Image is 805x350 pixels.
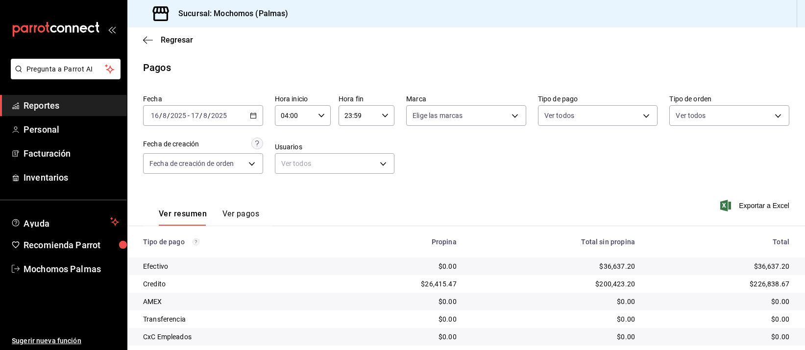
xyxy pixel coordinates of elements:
[150,112,159,119] input: --
[651,332,789,342] div: $0.00
[143,314,325,324] div: Transferencia
[143,297,325,306] div: AMEX
[24,123,119,136] span: Personal
[676,111,706,120] span: Ver todos
[24,216,106,228] span: Ayuda
[203,112,208,119] input: --
[143,60,171,75] div: Pagos
[651,238,789,246] div: Total
[339,95,394,102] label: Hora fin
[188,112,190,119] span: -
[722,200,789,211] button: Exportar a Excel
[538,95,658,102] label: Tipo de pago
[208,112,211,119] span: /
[651,279,789,289] div: $226,838.67
[159,209,207,226] button: Ver resumen
[275,153,395,174] div: Ver todos
[143,35,193,45] button: Regresar
[143,261,325,271] div: Efectivo
[149,159,234,168] span: Fecha de creación de orden
[413,111,463,120] span: Elige las marcas
[143,139,199,149] div: Fecha de creación
[341,238,457,246] div: Propina
[26,64,105,74] span: Pregunta a Parrot AI
[143,238,325,246] div: Tipo de pago
[167,112,170,119] span: /
[24,262,119,276] span: Mochomos Palmas
[24,147,119,160] span: Facturación
[341,332,457,342] div: $0.00
[472,314,635,324] div: $0.00
[24,99,119,112] span: Reportes
[7,71,121,81] a: Pregunta a Parrot AI
[159,112,162,119] span: /
[341,261,457,271] div: $0.00
[341,279,457,289] div: $26,415.47
[24,171,119,184] span: Inventarios
[191,112,199,119] input: --
[143,95,263,102] label: Fecha
[161,35,193,45] span: Regresar
[162,112,167,119] input: --
[193,238,199,245] svg: Los pagos realizados con Pay y otras terminales son montos brutos.
[211,112,227,119] input: ----
[472,261,635,271] div: $36,637.20
[544,111,574,120] span: Ver todos
[472,238,635,246] div: Total sin propina
[170,112,187,119] input: ----
[651,261,789,271] div: $36,637.20
[406,95,526,102] label: Marca
[171,8,289,20] h3: Sucursal: Mochomos (Palmas)
[159,209,259,226] div: navigation tabs
[651,297,789,306] div: $0.00
[222,209,259,226] button: Ver pagos
[24,238,119,252] span: Recomienda Parrot
[143,279,325,289] div: Credito
[12,336,119,346] span: Sugerir nueva función
[143,332,325,342] div: CxC Empleados
[108,25,116,33] button: open_drawer_menu
[472,297,635,306] div: $0.00
[341,297,457,306] div: $0.00
[472,279,635,289] div: $200,423.20
[472,332,635,342] div: $0.00
[199,112,202,119] span: /
[651,314,789,324] div: $0.00
[11,59,121,79] button: Pregunta a Parrot AI
[275,95,331,102] label: Hora inicio
[341,314,457,324] div: $0.00
[275,143,395,150] label: Usuarios
[669,95,789,102] label: Tipo de orden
